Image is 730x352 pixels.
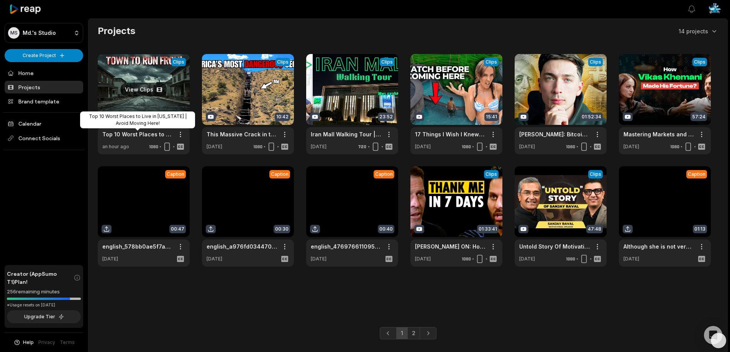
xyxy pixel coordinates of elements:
a: Top 10 Worst Places to Live in [US_STATE] | Avoid Moving Here! [102,130,173,138]
div: Top 10 Worst Places to Live in [US_STATE] | Avoid Moving Here! [80,111,195,128]
ul: Pagination [380,327,436,339]
a: Privacy [38,339,55,346]
span: Connect Socials [5,131,83,145]
div: *Usage resets on [DATE] [7,302,81,308]
a: Page 2 [407,327,420,339]
a: Iran Mall Walking Tour | Discover the World’s Biggest Mall in [GEOGRAPHIC_DATA]! #[GEOGRAPHIC_DATA] [311,130,381,138]
button: Upgrade Tier [7,310,81,323]
a: Page 1 is your current page [396,327,408,339]
a: Projects [5,81,83,93]
a: english_a976fd034470485b849f6c620abc7bf7 [207,242,277,250]
a: [PERSON_NAME] ON: How To BRAINWASH Yourself For Success & Destroy NEGATIVE THOUGHTS! | [PERSON_NAME] [415,242,486,250]
a: Previous page [380,327,397,339]
a: Mastering Markets and Life with [PERSON_NAME] | The Money Mindset | [PERSON_NAME] [623,130,694,138]
a: Calendar [5,117,83,130]
h2: Projects [98,25,135,37]
a: This Massive Crack in the Earth Goes for Miles — and I Followed It [207,130,277,138]
a: Next page [420,327,436,339]
div: 256 remaining minutes [7,288,81,296]
div: MS [8,27,20,39]
button: Create Project [5,49,83,62]
a: Untold Story Of Motivational Speaker @Sanjaymsraval || Podcast by Dr. YSR [519,242,590,250]
a: Although she is not very good at studying, she is pretty good at handicrafts [623,242,694,250]
button: 14 projects [679,27,718,35]
a: english_476976611095447ba75354af36597516 [311,242,381,250]
a: 17 Things I Wish I Knew BEFORE Travelling To [GEOGRAPHIC_DATA] in [DATE] [415,130,486,138]
a: [PERSON_NAME]: Bitcoin, Crypto, How to Make Money Online and Escaping the Matrix | E59 [519,130,590,138]
a: Home [5,67,83,79]
span: Help [23,339,34,346]
button: Help [13,339,34,346]
p: Md.'s Studio [23,29,56,36]
a: Terms [60,339,75,346]
a: english_578bb0ae5f7a4cf49d464968df61fb92 [102,242,173,250]
a: Brand template [5,95,83,108]
span: Creator (AppSumo T1) Plan! [7,270,74,286]
div: Open Intercom Messenger [704,326,722,344]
